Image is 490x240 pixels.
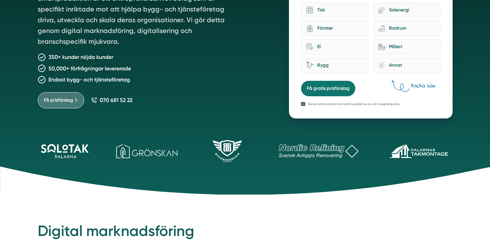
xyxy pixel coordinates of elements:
[301,81,355,96] button: Få gratis prisförslag
[48,53,113,61] p: 350+ kunder nöjda kunder
[100,97,132,103] span: 070 681 52 22
[48,75,130,84] p: Endast bygg- och tjänsteföretag
[38,92,84,108] a: Få prisförslag
[91,97,132,103] a: 070 681 52 22
[308,102,400,106] p: Genom att använda formuläret godkänner du vår integritetspolicy.
[44,97,73,104] span: Få prisförslag
[48,64,131,73] p: 50,000+ förfrågningar levererade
